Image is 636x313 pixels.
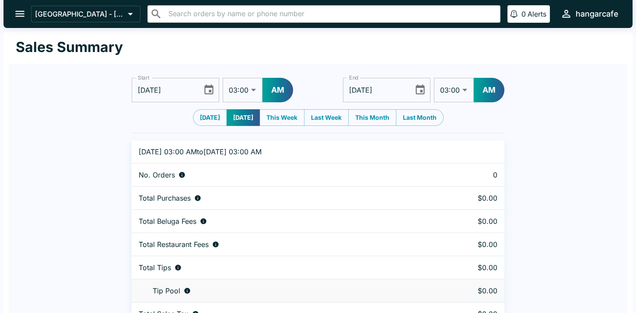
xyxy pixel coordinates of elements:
div: Number of orders placed [139,170,424,179]
button: hangarcafe [557,4,622,23]
button: Choose date, selected date is Sep 10, 2025 [411,80,430,99]
input: Search orders by name or phone number [166,8,496,20]
p: Total Beluga Fees [139,217,196,226]
div: Fees paid by diners to Beluga [139,217,424,226]
p: Total Tips [139,263,171,272]
p: 0 [521,10,526,18]
button: AM [474,78,504,102]
p: Total Purchases [139,194,191,202]
h1: Sales Summary [16,38,123,56]
p: No. Orders [139,170,175,179]
div: Aggregate order subtotals [139,194,424,202]
p: $0.00 [438,240,497,249]
input: mm/dd/yyyy [343,78,407,102]
input: mm/dd/yyyy [132,78,196,102]
label: Start [138,74,149,81]
button: [DATE] [227,109,260,126]
p: 0 [438,170,497,179]
button: [GEOGRAPHIC_DATA] - [GEOGRAPHIC_DATA] [31,6,140,22]
p: $0.00 [438,263,497,272]
button: open drawer [9,3,31,25]
div: hangarcafe [576,9,619,19]
p: Total Restaurant Fees [139,240,209,249]
button: AM [262,78,293,102]
p: Tip Pool [153,286,180,295]
p: $0.00 [438,194,497,202]
p: [DATE] 03:00 AM to [DATE] 03:00 AM [139,147,424,156]
button: [DATE] [193,109,227,126]
button: Last Month [396,109,444,126]
div: Combined individual and pooled tips [139,263,424,272]
p: $0.00 [438,286,497,295]
button: This Month [348,109,396,126]
button: Last Week [304,109,349,126]
p: $0.00 [438,217,497,226]
p: [GEOGRAPHIC_DATA] - [GEOGRAPHIC_DATA] [35,10,124,18]
div: Tips unclaimed by a waiter [139,286,424,295]
p: Alerts [528,10,546,18]
label: End [349,74,359,81]
button: This Week [259,109,304,126]
button: Choose date, selected date is Sep 9, 2025 [199,80,218,99]
div: Fees paid by diners to restaurant [139,240,424,249]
